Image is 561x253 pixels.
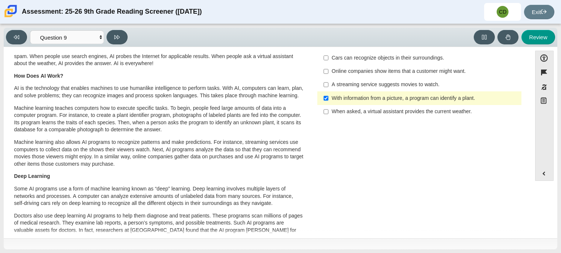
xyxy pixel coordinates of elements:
[499,9,506,14] span: CD
[332,81,518,88] div: A streaming service suggests movies to watch.
[535,94,554,109] button: Notepad
[14,185,304,207] p: Some AI programs use a form of machine learning known as “deep” learning. Deep learning involves ...
[14,212,304,241] p: Doctors also use deep learning AI programs to help them diagnose and treat patients. These progra...
[14,139,304,168] p: Machine learning also allows AI programs to recognize patterns and make predictions. For instance...
[14,85,304,99] p: AI is the technology that enables machines to use humanlike intelligence to perform tasks. With A...
[332,95,518,102] div: With information from a picture, a program can identify a plant.
[332,54,518,62] div: Cars can recognize objects in their surroundings.
[14,45,304,67] p: Artificial intelligence, known as AI, is an invisible part of people’s daily lives. Every time pe...
[521,30,555,44] button: Review
[3,14,18,20] a: Carmen School of Science & Technology
[14,105,304,134] p: Machine learning teaches computers how to execute specific tasks. To begin, people feed large amo...
[14,173,50,179] b: Deep Learning
[497,30,518,44] button: Raise Your Hand
[14,72,63,79] b: How Does AI Work?
[535,80,554,94] button: Toggle response masking
[535,65,554,80] button: Flag item
[7,51,528,235] div: Assessment items
[22,3,202,21] div: Assessment: 25-26 9th Grade Reading Screener ([DATE])
[332,108,518,115] div: When asked, a virtual assistant provides the current weather.
[535,51,554,65] button: Open Accessibility Menu
[524,5,554,19] a: Exit
[3,3,18,19] img: Carmen School of Science & Technology
[535,166,553,181] button: Expand menu. Displays the button labels.
[332,68,518,75] div: Online companies show items that a customer might want.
